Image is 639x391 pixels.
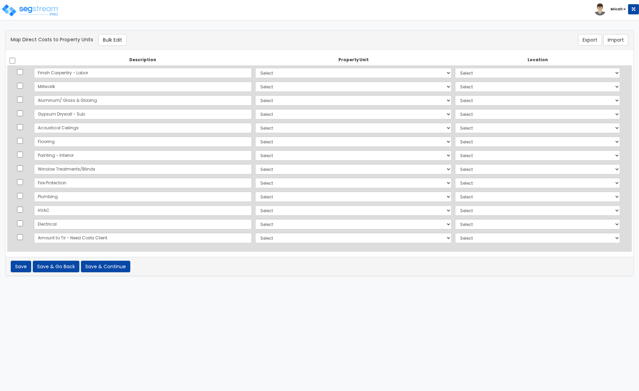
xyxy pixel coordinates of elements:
[33,261,79,272] button: Save & Go Back
[253,55,454,66] th: Property Unit
[6,34,424,46] div: Map Direct Costs to Property Units
[594,3,606,15] img: avatar.png
[81,261,130,272] button: Save & Continue
[453,55,621,66] th: Location
[610,7,622,12] b: Micah
[1,3,59,17] img: logo_pro_r.png
[98,34,127,46] button: Bulk Edit
[578,34,602,46] button: Export
[603,34,628,46] button: Import
[32,55,253,66] th: Description
[11,261,31,272] button: Save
